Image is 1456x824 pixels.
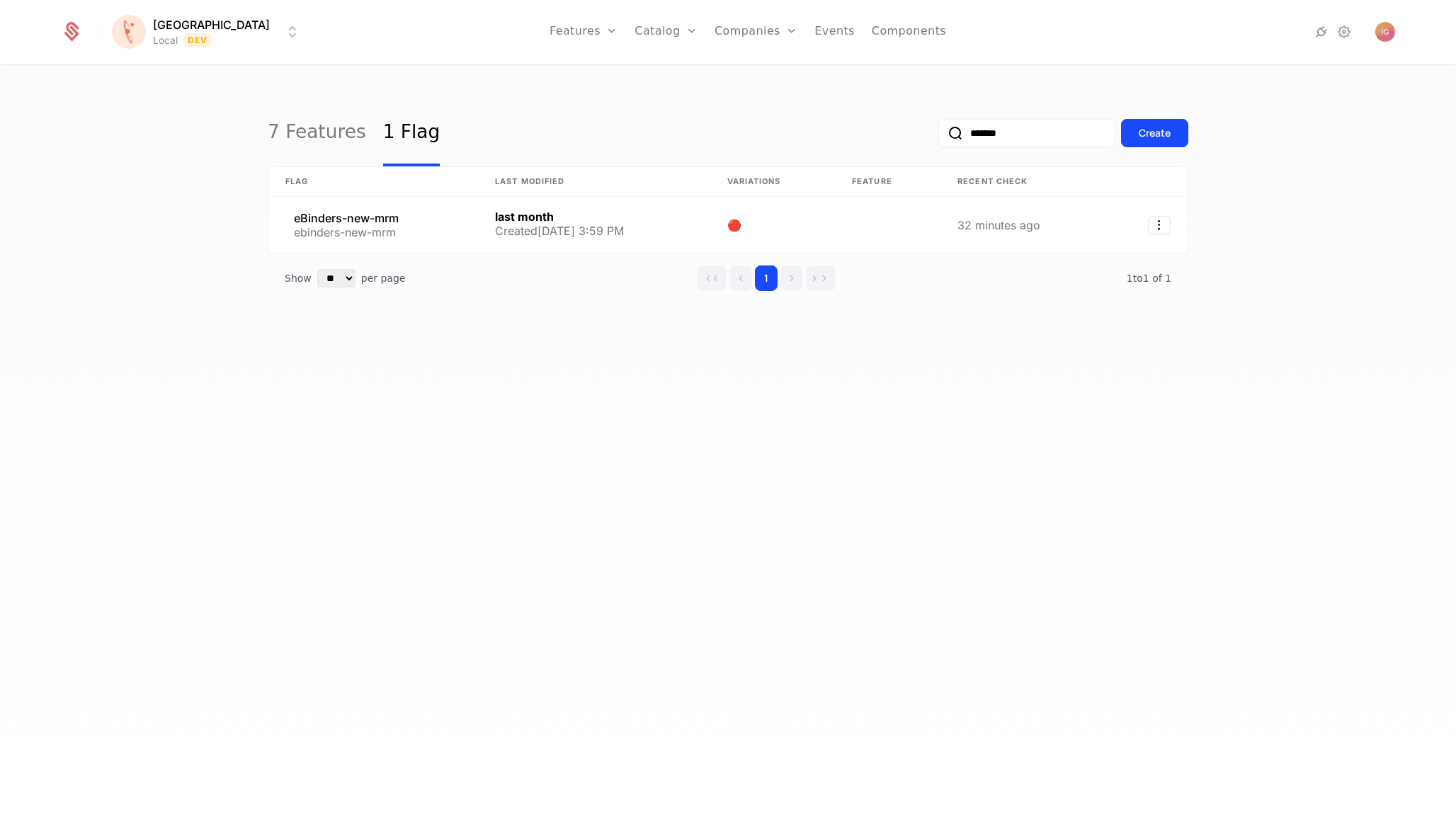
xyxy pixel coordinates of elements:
th: Variations [710,167,836,197]
span: Show [285,271,312,285]
div: Page navigation [697,265,836,291]
img: Florence [112,15,146,49]
button: Open user button [1375,22,1395,42]
button: Go to previous page [729,265,752,291]
a: Settings [1336,23,1353,40]
a: Integrations [1313,23,1330,40]
a: 1 Flag [383,100,440,166]
button: Select environment [116,16,301,47]
span: Dev [183,33,212,47]
div: Create [1139,126,1171,140]
button: Go to last page [806,265,836,291]
button: Go to first page [697,265,727,291]
th: Recent check [940,167,1107,197]
span: per page [361,271,406,285]
a: 7 Features [268,100,366,166]
div: Local [153,33,178,47]
div: Table pagination [268,254,1188,302]
span: 1 [1127,273,1171,284]
th: Last Modified [478,167,710,197]
span: [GEOGRAPHIC_DATA] [153,16,270,33]
select: Select page size [317,269,356,287]
th: Flag [268,167,478,197]
span: 1 to 1 of [1127,273,1165,284]
button: Create [1121,119,1188,147]
button: Go to next page [780,265,803,291]
button: Go to page 1 [755,265,778,291]
button: Select action [1148,216,1171,234]
th: Feature [835,167,940,197]
img: Igor Grebenarovic [1375,22,1395,42]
